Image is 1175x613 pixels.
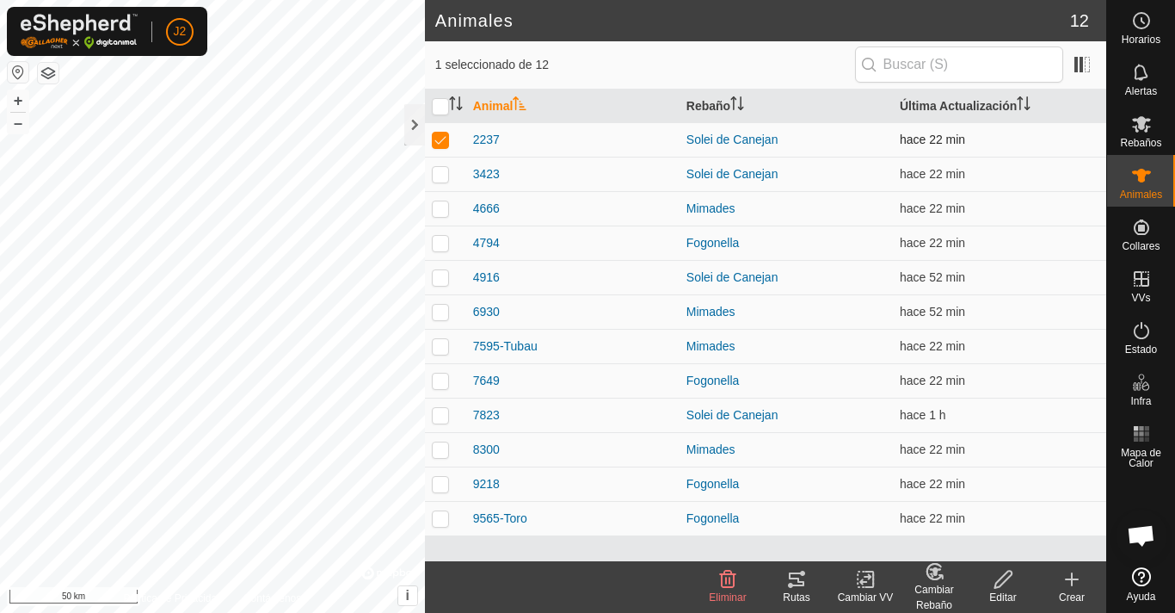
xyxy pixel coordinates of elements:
p-sorticon: Activar para ordenar [449,99,463,113]
span: 1 seleccionado de 12 [435,56,855,74]
a: Ayuda [1107,560,1175,609]
span: Estado [1125,344,1157,355]
span: 8 sept 2025, 11:31 [900,201,965,215]
div: Solei de Canejan [686,406,886,424]
h2: Animales [435,10,1070,31]
span: 8 sept 2025, 11:31 [900,477,965,491]
div: Obre el xat [1116,510,1167,561]
p-sorticon: Activar para ordenar [513,99,526,113]
button: Restablecer Mapa [8,62,28,83]
div: Rutas [762,590,831,605]
div: Cambiar VV [831,590,900,605]
span: 7595-Tubau [473,337,538,356]
th: Última Actualización [893,90,1106,123]
div: Fogonella [686,234,886,252]
span: 6930 [473,303,500,321]
div: Solei de Canejan [686,131,886,149]
span: 7823 [473,406,500,424]
span: 3423 [473,165,500,183]
span: Ayuda [1127,591,1156,602]
div: Mimades [686,303,886,321]
span: Mapa de Calor [1111,448,1171,468]
div: Crear [1037,590,1106,605]
span: 8 sept 2025, 11:01 [900,270,965,284]
span: 8 sept 2025, 11:31 [900,236,965,250]
button: – [8,113,28,133]
a: Contáctenos [243,591,301,606]
div: Fogonella [686,475,886,493]
button: i [398,586,417,605]
span: Infra [1130,396,1151,406]
div: Cambiar Rebaño [900,582,969,613]
div: Editar [969,590,1037,605]
div: Fogonella [686,510,886,528]
a: Política de Privacidad [123,591,222,606]
span: Collares [1122,241,1160,251]
span: J2 [174,22,187,40]
span: 8 sept 2025, 11:01 [900,305,965,319]
img: Logo Gallagher [21,14,138,49]
span: 9565-Toro [473,510,527,528]
span: 4916 [473,269,500,287]
p-sorticon: Activar para ordenar [730,99,744,113]
span: 9218 [473,475,500,493]
div: Fogonella [686,372,886,390]
div: Solei de Canejan [686,165,886,183]
span: Rebaños [1120,138,1161,148]
span: 8 sept 2025, 11:31 [900,167,965,181]
th: Animal [466,90,680,123]
span: 8 sept 2025, 11:31 [900,133,965,146]
th: Rebaño [680,90,893,123]
span: i [406,588,409,603]
span: 7649 [473,372,500,390]
span: 8 sept 2025, 10:46 [900,408,946,422]
span: 12 [1070,8,1089,34]
div: Mimades [686,200,886,218]
span: 4794 [473,234,500,252]
span: 8 sept 2025, 11:31 [900,339,965,353]
div: Mimades [686,337,886,356]
span: Animales [1120,189,1162,200]
div: Solei de Canejan [686,269,886,287]
span: 8 sept 2025, 11:31 [900,511,965,525]
input: Buscar (S) [855,46,1063,83]
span: 8 sept 2025, 11:31 [900,443,965,456]
button: Capas del Mapa [38,63,58,84]
span: 8300 [473,441,500,459]
span: Alertas [1125,86,1157,96]
span: 2237 [473,131,500,149]
button: + [8,90,28,111]
p-sorticon: Activar para ordenar [1017,99,1030,113]
span: Eliminar [709,591,746,604]
span: 8 sept 2025, 11:31 [900,374,965,387]
div: Mimades [686,441,886,459]
span: Horarios [1122,34,1160,45]
span: VVs [1131,293,1150,303]
span: 4666 [473,200,500,218]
